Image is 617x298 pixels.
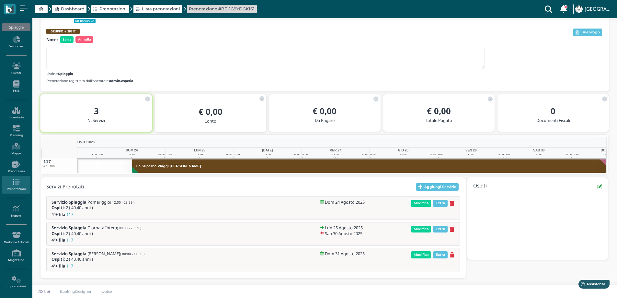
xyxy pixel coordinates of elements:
[51,263,65,269] b: 4°+ fila
[2,33,30,51] a: Dashboard
[54,6,85,12] a: Dashboard
[73,140,95,145] span: AGOSTO 2025
[325,251,365,256] h5: Dom 31 Agosto 2025
[2,60,30,77] a: Clienti
[427,105,451,117] b: € 0,00
[574,1,613,17] a: ... [GEOGRAPHIC_DATA]
[87,225,141,230] span: Giornata Intera
[46,184,84,190] h4: Servizi Prenotati
[2,247,30,265] a: Magazzino
[66,264,73,268] span: 117
[117,226,141,230] small: ( 00:00 - 23:59 )
[51,251,86,256] b: Servizio Spiaggia
[160,119,261,123] h5: Conto
[2,202,30,220] a: Report
[2,78,30,96] a: PMS
[551,105,555,117] b: 0
[325,231,362,236] h5: Sab 30 Agosto 2025
[66,238,73,242] span: 117
[136,6,180,12] a: Lista prenotazioni
[43,164,55,168] small: 4°+ fila
[51,205,134,210] h5: : 2 ( 40,40 anni )
[2,176,30,194] a: Prenotazioni
[411,226,431,233] span: Modifica
[2,140,30,158] a: Mappa
[51,257,144,261] h5: : 2 ( 40,40 anni )
[109,79,133,83] b: admin.esperia
[51,231,64,236] b: Ospiti
[325,225,363,230] h5: Lun 25 Agosto 2025
[142,6,180,12] span: Lista prenotazioni
[46,37,58,42] b: Note:
[46,78,133,83] small: Prenotazione registrata dall'operatore:
[99,6,127,12] span: Prenotazioni
[46,71,73,76] small: Listino:
[56,289,96,294] a: BookingDesigner
[19,5,43,10] span: Assistenza
[134,164,204,168] h3: La Superba Viaggi [PERSON_NAME]
[75,36,93,43] span: Annulla
[473,183,487,191] h4: Ospiti
[585,6,613,12] h4: [GEOGRAPHIC_DATA]
[503,118,604,123] h5: Documenti Fiscali
[189,6,255,12] a: Prenotazione #BE-1G9YDGK161
[433,226,448,233] span: Extra
[51,237,65,243] b: 4°+ fila
[110,200,134,205] small: ( 12:00 - 23:59 )
[411,200,431,207] span: Modifica
[60,36,74,43] span: Salva
[46,118,147,123] h5: N. Servizi
[51,211,65,217] b: 4°+ fila
[411,251,431,258] span: Modifica
[274,118,375,123] h5: Da Pagare
[87,200,134,204] span: Pomeriggio
[433,200,448,207] span: Extra
[313,105,337,117] b: € 0,00
[51,238,132,242] h5: :
[51,264,132,268] h5: :
[94,105,99,117] b: 3
[325,200,365,204] h5: Dom 24 Agosto 2025
[61,6,85,12] span: Dashboard
[51,256,64,262] b: Ospiti
[2,158,30,176] a: Prenota ora
[132,159,606,173] button: La Superba Viaggi [PERSON_NAME]
[43,160,51,164] span: 117
[416,183,459,191] button: Aggiungi Servizio
[2,104,30,122] a: Inventario
[66,212,73,217] span: 117
[2,229,30,247] a: Gestione Articoli
[120,252,144,256] small: ( 00:00 - 11:59 )
[2,23,30,31] div: Spiaggia
[58,72,73,76] b: Spiaggia
[2,122,30,140] a: Planning
[93,6,127,12] a: Prenotazioni
[96,289,117,294] a: Invoice
[51,29,75,33] b: GRUPPO # 29317
[36,289,52,294] p: I/O Net
[433,251,448,258] span: Extra
[51,212,132,217] h5: :
[583,30,600,35] span: Riepilogo
[573,29,602,36] button: Riepilogo
[51,231,141,236] h5: : 2 ( 40,40 anni )
[388,118,489,123] h5: Totale Pagato
[51,205,64,210] b: Ospiti
[74,19,96,23] small: All Inclusive
[87,251,144,256] span: [PERSON_NAME]
[51,225,86,231] b: Servizio Spiaggia
[575,6,582,13] img: ...
[2,273,30,291] a: Impostazioni
[571,278,611,292] iframe: Help widget launcher
[199,106,223,117] b: € 0,00
[51,199,86,205] b: Servizio Spiaggia
[6,6,13,13] img: logo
